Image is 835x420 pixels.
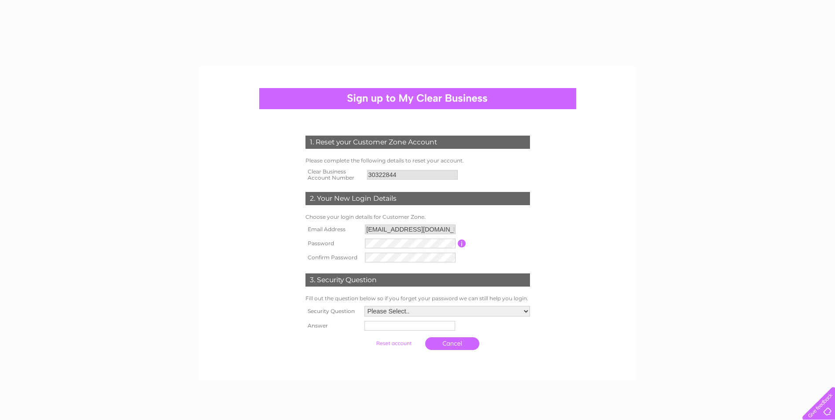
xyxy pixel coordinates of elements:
div: 1. Reset your Customer Zone Account [305,136,530,149]
td: Please complete the following details to reset your account. [303,155,532,166]
th: Security Question [303,304,362,319]
a: Cancel [425,337,479,350]
th: Clear Business Account Number [303,166,365,184]
td: Fill out the question below so if you forget your password we can still help you login. [303,293,532,304]
td: Choose your login details for Customer Zone. [303,212,532,222]
th: Confirm Password [303,251,363,265]
th: Answer [303,319,362,333]
div: 2. Your New Login Details [305,192,530,205]
input: Information [458,239,466,247]
th: Email Address [303,222,363,236]
div: 3. Security Question [305,273,530,287]
input: Submit [367,337,421,350]
th: Password [303,236,363,251]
